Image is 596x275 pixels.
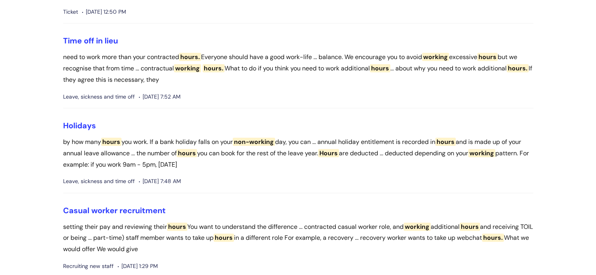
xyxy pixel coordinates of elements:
[477,53,498,61] span: hours
[82,7,126,17] span: [DATE] 12:50 PM
[179,53,201,61] span: hours.
[167,223,187,231] span: hours
[460,223,480,231] span: hours
[507,64,529,72] span: hours.
[63,92,135,102] span: Leave, sickness and time off
[139,92,181,102] span: [DATE] 7:52 AM
[233,138,275,146] span: non-working
[422,53,449,61] span: working
[370,64,390,72] span: hours
[482,234,504,242] span: hours.
[63,261,114,271] span: Recruiting new staff
[63,36,118,46] a: Time off in lieu
[139,176,181,186] span: [DATE] 7:48 AM
[118,261,158,271] span: [DATE] 1:29 PM
[177,149,197,157] span: hours
[63,221,533,255] p: setting their pay and reviewing their You want to understand the difference ... contracted casual...
[101,138,121,146] span: hours
[318,149,339,157] span: Hours
[63,205,166,216] a: Casual worker recruitment
[63,52,533,85] p: need to work more than your contracted Everyone should have a good work-life ... balance. We enco...
[203,64,225,72] span: hours.
[63,7,78,17] span: Ticket
[63,120,96,131] a: Holidays
[468,149,495,157] span: working
[63,137,533,170] p: by how many you work. If a bank holiday falls on your day, you can ... annual holiday entitlement...
[404,223,431,231] span: working
[174,64,201,72] span: working
[435,138,456,146] span: hours
[214,234,234,242] span: hours
[63,176,135,186] span: Leave, sickness and time off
